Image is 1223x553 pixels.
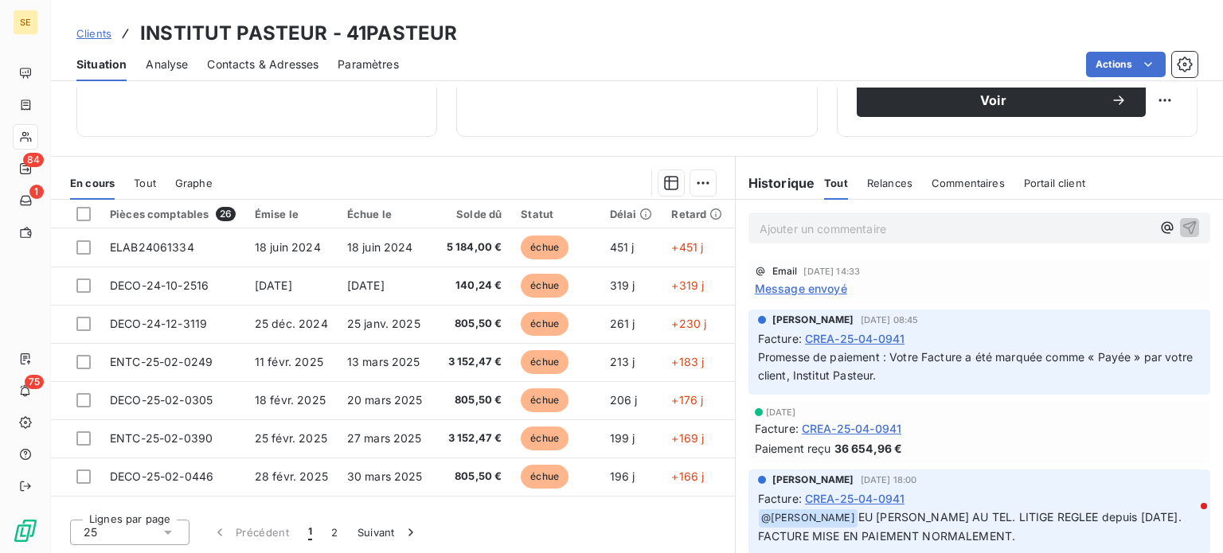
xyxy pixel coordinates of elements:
[110,278,209,292] span: DECO-24-10-2516
[610,355,635,368] span: 213 j
[805,490,905,507] span: CREA-25-04-0941
[29,185,44,199] span: 1
[110,431,213,445] span: ENTC-25-02-0390
[521,426,569,450] span: échue
[671,431,704,445] span: +169 j
[347,278,385,292] span: [DATE]
[347,240,413,254] span: 18 juin 2024
[347,208,423,220] div: Échue le
[758,490,802,507] span: Facture :
[758,350,1197,382] span: Promesse de paiement : Votre Facture a été marquée comme « Payée » par votre client, Institut Pas...
[932,177,1005,189] span: Commentaires
[755,280,847,297] span: Message envoyé
[861,475,917,485] span: [DATE] 18:00
[671,317,706,330] span: +230 j
[442,316,502,332] span: 805,50 €
[867,177,912,189] span: Relances
[758,510,1185,543] span: EU [PERSON_NAME] AU TEL. LITIGE REGLEE depuis [DATE]. FACTURE MISE EN PAIEMENT NORMALEMENT.
[76,56,127,72] span: Situation
[755,440,831,457] span: Paiement reçu
[803,267,860,276] span: [DATE] 14:33
[202,516,299,549] button: Précédent
[255,240,321,254] span: 18 juin 2024
[521,312,569,336] span: échue
[207,56,318,72] span: Contacts & Adresses
[110,240,194,254] span: ELAB24061334
[76,25,111,41] a: Clients
[1024,177,1085,189] span: Portail client
[755,420,799,437] span: Facture :
[671,278,704,292] span: +319 j
[255,278,292,292] span: [DATE]
[322,516,347,549] button: 2
[255,393,326,407] span: 18 févr. 2025
[805,330,905,347] span: CREA-25-04-0941
[348,516,428,549] button: Suivant
[442,240,502,255] span: 5 184,00 €
[299,516,322,549] button: 1
[110,317,207,330] span: DECO-24-12-3119
[521,465,569,489] span: échue
[140,19,457,48] h3: INSTITUT PASTEUR - 41PASTEUR
[610,317,635,330] span: 261 j
[861,315,919,325] span: [DATE] 08:45
[521,350,569,374] span: échue
[442,354,502,370] span: 3 152,47 €
[521,274,569,298] span: échue
[347,431,422,445] span: 27 mars 2025
[610,469,635,483] span: 196 j
[1086,52,1166,77] button: Actions
[772,313,854,327] span: [PERSON_NAME]
[824,177,848,189] span: Tout
[671,393,703,407] span: +176 j
[308,524,312,540] span: 1
[802,420,901,437] span: CREA-25-04-0941
[759,509,858,528] span: @ [PERSON_NAME]
[671,240,703,254] span: +451 j
[521,236,569,259] span: échue
[347,393,423,407] span: 20 mars 2025
[347,355,420,368] span: 13 mars 2025
[442,469,502,485] span: 805,50 €
[442,430,502,446] span: 3 152,47 €
[70,177,115,189] span: En cours
[610,393,638,407] span: 206 j
[442,278,502,294] span: 140,24 €
[347,469,423,483] span: 30 mars 2025
[110,355,213,368] span: ENTC-25-02-0249
[255,355,323,368] span: 11 févr. 2025
[772,473,854,487] span: [PERSON_NAME]
[255,208,328,220] div: Émise le
[610,240,635,254] span: 451 j
[255,431,327,445] span: 25 févr. 2025
[671,469,704,483] span: +166 j
[610,278,635,292] span: 319 j
[146,56,188,72] span: Analyse
[255,469,328,483] span: 28 févr. 2025
[857,84,1146,117] button: Voir
[110,393,213,407] span: DECO-25-02-0305
[110,469,213,483] span: DECO-25-02-0446
[110,207,236,221] div: Pièces comptables
[610,431,635,445] span: 199 j
[13,10,38,35] div: SE
[671,208,722,220] div: Retard
[521,388,569,412] span: échue
[758,330,802,347] span: Facture :
[338,56,399,72] span: Paramètres
[175,177,213,189] span: Graphe
[772,267,798,276] span: Email
[25,375,44,389] span: 75
[442,392,502,408] span: 805,50 €
[736,173,815,193] h6: Historique
[13,518,38,543] img: Logo LeanPay
[255,317,328,330] span: 25 déc. 2024
[876,94,1111,107] span: Voir
[671,355,704,368] span: +183 j
[76,27,111,40] span: Clients
[84,524,97,540] span: 25
[347,317,420,330] span: 25 janv. 2025
[442,208,502,220] div: Solde dû
[1169,499,1207,537] iframe: Intercom live chat
[216,207,236,221] span: 26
